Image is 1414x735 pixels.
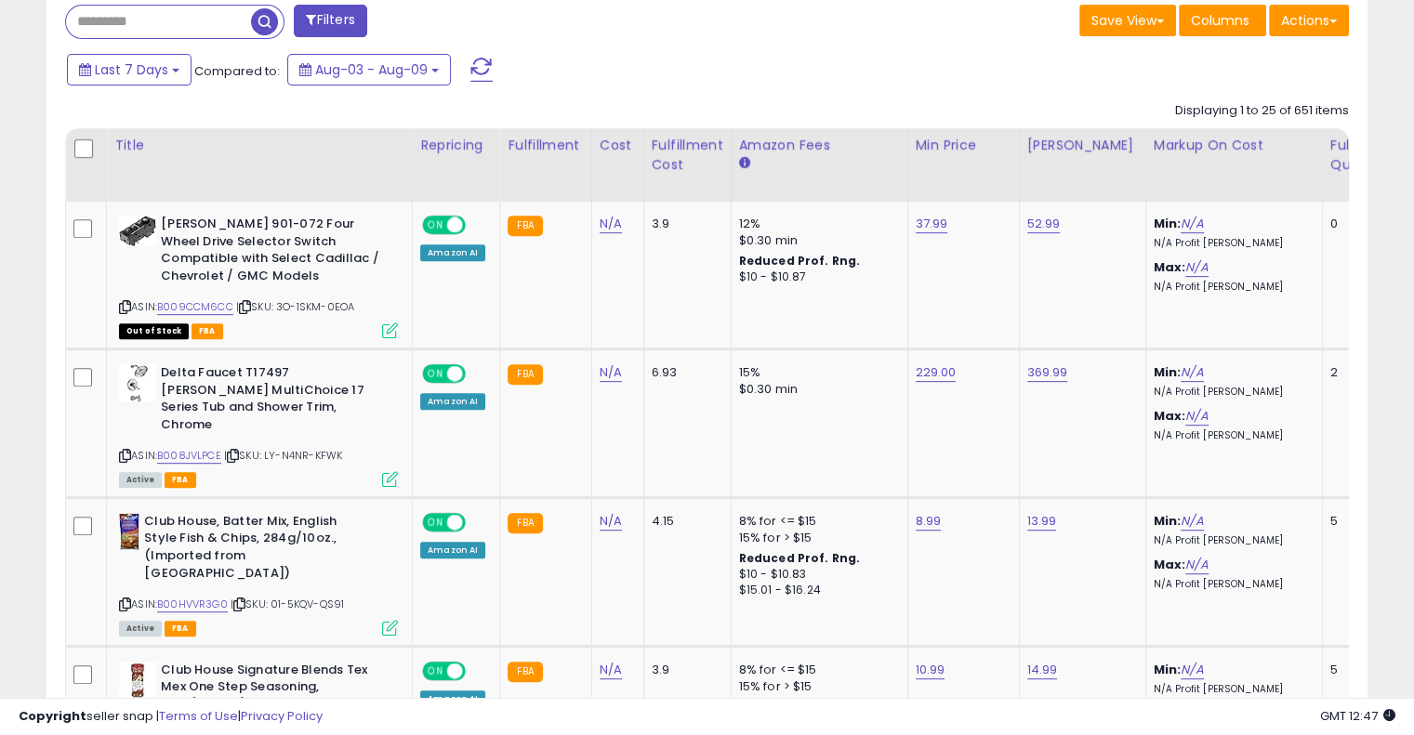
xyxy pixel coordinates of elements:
[739,155,750,172] small: Amazon Fees.
[508,364,542,385] small: FBA
[1330,136,1394,175] div: Fulfillable Quantity
[192,323,223,339] span: FBA
[1154,578,1308,591] p: N/A Profit [PERSON_NAME]
[114,136,404,155] div: Title
[739,513,893,530] div: 8% for <= $15
[739,269,893,285] div: $10 - $10.87
[1027,661,1058,679] a: 14.99
[424,217,447,233] span: ON
[1320,707,1395,725] span: 2025-08-17 12:47 GMT
[1181,661,1203,679] a: N/A
[1330,513,1388,530] div: 5
[600,363,622,382] a: N/A
[1154,215,1182,232] b: Min:
[508,136,583,155] div: Fulfillment
[739,216,893,232] div: 12%
[1154,407,1186,425] b: Max:
[1181,215,1203,233] a: N/A
[1269,5,1349,36] button: Actions
[652,364,717,381] div: 6.93
[916,363,957,382] a: 229.00
[95,60,168,79] span: Last 7 Days
[600,661,622,679] a: N/A
[1330,662,1388,678] div: 5
[1330,364,1388,381] div: 2
[652,513,717,530] div: 4.15
[1154,258,1186,276] b: Max:
[739,381,893,398] div: $0.30 min
[420,136,492,155] div: Repricing
[916,512,942,531] a: 8.99
[600,215,622,233] a: N/A
[1330,216,1388,232] div: 0
[119,364,156,401] img: 41GBlNy67eL._SL40_.jpg
[119,323,189,339] span: All listings that are currently out of stock and unavailable for purchase on Amazon
[420,393,485,410] div: Amazon AI
[119,216,398,336] div: ASIN:
[739,232,893,249] div: $0.30 min
[1154,386,1308,399] p: N/A Profit [PERSON_NAME]
[420,244,485,261] div: Amazon AI
[194,62,280,80] span: Compared to:
[652,216,717,232] div: 3.9
[1154,534,1308,547] p: N/A Profit [PERSON_NAME]
[1154,363,1182,381] b: Min:
[916,661,945,679] a: 10.99
[1154,237,1308,250] p: N/A Profit [PERSON_NAME]
[463,663,493,678] span: OFF
[1154,429,1308,442] p: N/A Profit [PERSON_NAME]
[652,136,723,175] div: Fulfillment Cost
[739,364,893,381] div: 15%
[424,366,447,382] span: ON
[1027,215,1061,233] a: 52.99
[1027,512,1057,531] a: 13.99
[1154,136,1315,155] div: Markup on Cost
[739,567,893,583] div: $10 - $10.83
[165,621,196,637] span: FBA
[1027,136,1138,155] div: [PERSON_NAME]
[1181,363,1203,382] a: N/A
[161,662,387,735] b: Club House Signature Blends Tex Mex One Step Seasoning, 136g/4.8oz, (Imported from [GEOGRAPHIC_DA...
[241,707,323,725] a: Privacy Policy
[739,550,861,566] b: Reduced Prof. Rng.
[652,662,717,678] div: 3.9
[144,513,370,586] b: Club House, Batter Mix, English Style Fish & Chips, 284g/10oz., (Imported from [GEOGRAPHIC_DATA])
[294,5,366,37] button: Filters
[236,299,354,314] span: | SKU: 3O-1SKM-0EOA
[1179,5,1266,36] button: Columns
[119,513,139,550] img: 41Dv8DUo6hL._SL40_.jpg
[508,216,542,236] small: FBA
[1185,556,1208,574] a: N/A
[1191,11,1249,30] span: Columns
[463,217,493,233] span: OFF
[1145,128,1322,202] th: The percentage added to the cost of goods (COGS) that forms the calculator for Min & Max prices.
[157,448,221,464] a: B008JVLPCE
[1181,512,1203,531] a: N/A
[315,60,428,79] span: Aug-03 - Aug-09
[119,216,156,246] img: 41kV-81wxLL._SL40_.jpg
[1185,407,1208,426] a: N/A
[119,472,162,488] span: All listings currently available for purchase on Amazon
[159,707,238,725] a: Terms of Use
[1079,5,1176,36] button: Save View
[463,515,493,531] span: OFF
[600,512,622,531] a: N/A
[19,707,86,725] strong: Copyright
[424,515,447,531] span: ON
[739,662,893,678] div: 8% for <= $15
[161,216,387,289] b: [PERSON_NAME] 901-072 Four Wheel Drive Selector Switch Compatible with Select Cadillac / Chevrole...
[119,364,398,485] div: ASIN:
[739,530,893,546] div: 15% for > $15
[231,597,344,611] span: | SKU: 01-5KQV-QS91
[1154,556,1186,573] b: Max:
[119,662,156,699] img: 51Q-W0QBEzL._SL40_.jpg
[508,513,542,533] small: FBA
[287,54,451,85] button: Aug-03 - Aug-09
[1154,661,1182,678] b: Min:
[119,513,398,634] div: ASIN:
[916,136,1011,155] div: Min Price
[739,136,900,155] div: Amazon Fees
[157,597,228,612] a: B00HVVR3G0
[1154,281,1308,294] p: N/A Profit [PERSON_NAME]
[224,448,342,463] span: | SKU: LY-N4NR-KFWK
